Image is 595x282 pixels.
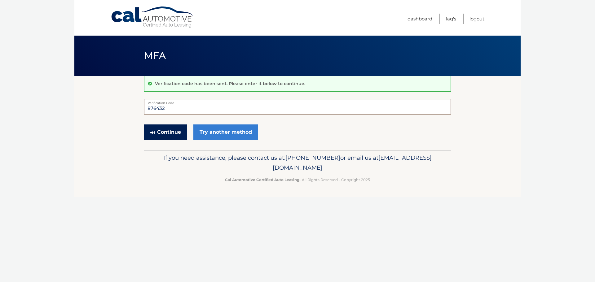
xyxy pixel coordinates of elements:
[148,153,447,173] p: If you need assistance, please contact us at: or email us at
[144,99,451,104] label: Verification Code
[144,99,451,115] input: Verification Code
[148,176,447,183] p: - All Rights Reserved - Copyright 2025
[111,6,194,28] a: Cal Automotive
[273,154,432,171] span: [EMAIL_ADDRESS][DOMAIN_NAME]
[193,124,258,140] a: Try another method
[225,177,299,182] strong: Cal Automotive Certified Auto Leasing
[408,14,432,24] a: Dashboard
[446,14,456,24] a: FAQ's
[144,50,166,61] span: MFA
[155,81,305,86] p: Verification code has been sent. Please enter it below to continue.
[469,14,484,24] a: Logout
[285,154,340,161] span: [PHONE_NUMBER]
[144,124,187,140] button: Continue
